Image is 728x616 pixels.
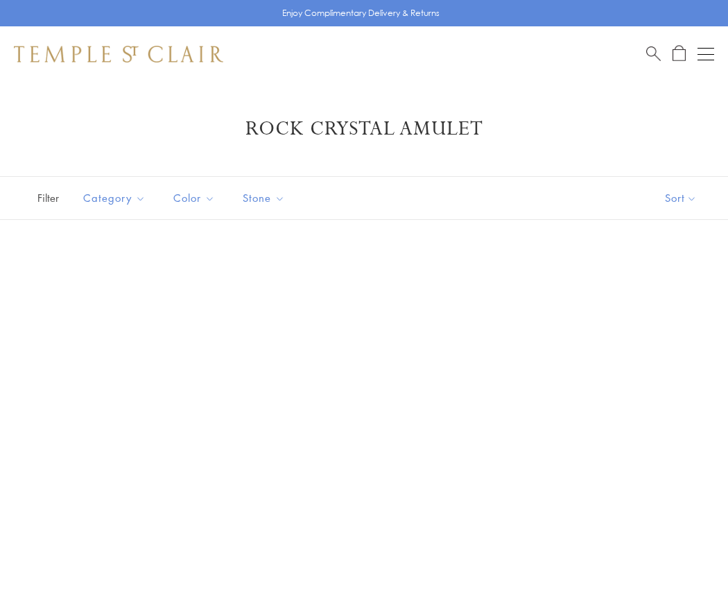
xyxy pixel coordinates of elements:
[163,182,225,214] button: Color
[634,177,728,219] button: Show sort by
[232,182,295,214] button: Stone
[14,46,223,62] img: Temple St. Clair
[236,189,295,207] span: Stone
[35,117,693,142] h1: Rock Crystal Amulet
[673,45,686,62] a: Open Shopping Bag
[73,182,156,214] button: Category
[646,45,661,62] a: Search
[76,189,156,207] span: Category
[166,189,225,207] span: Color
[697,46,714,62] button: Open navigation
[282,6,440,20] p: Enjoy Complimentary Delivery & Returns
